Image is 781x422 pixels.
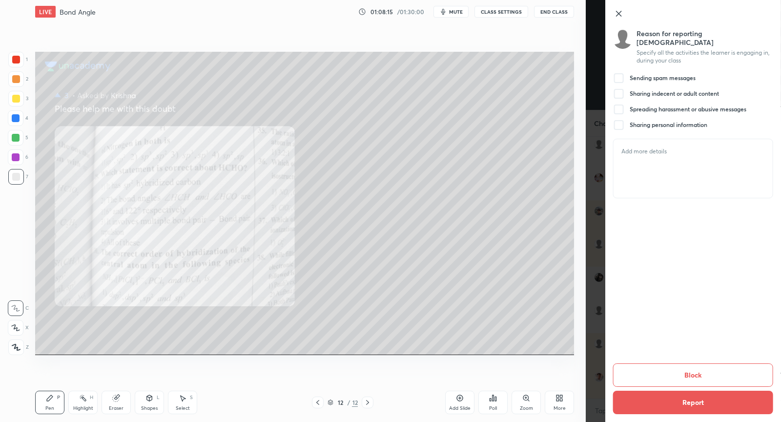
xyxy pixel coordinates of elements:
div: / [347,400,350,405]
button: Report [613,391,773,414]
h5: Sharing indecent or adult content [630,90,719,98]
div: More [554,406,566,411]
div: 3 [8,91,28,106]
div: Reason for reporting [DEMOGRAPHIC_DATA] [637,29,773,47]
div: LIVE [35,6,56,18]
img: default.png [613,29,633,49]
div: X [8,320,29,336]
div: Eraser [109,406,123,411]
div: S [190,395,193,400]
div: P [57,395,60,400]
div: 4 [8,110,28,126]
button: CLASS SETTINGS [474,6,528,18]
button: mute [433,6,469,18]
div: 12 [335,400,345,405]
div: Highlight [73,406,93,411]
div: Add Slide [449,406,471,411]
button: Block [613,363,773,387]
div: Shapes [141,406,158,411]
div: H [90,395,93,400]
div: Pen [45,406,54,411]
div: Zoom [520,406,533,411]
div: 6 [8,149,28,165]
div: Specify all the activities the learner is engaging in, during your class [637,49,773,64]
h5: Spreading harassment or abusive messages [630,105,746,113]
div: 5 [8,130,28,146]
h5: Sharing personal information [630,121,707,129]
span: mute [449,8,463,15]
div: 7 [8,169,28,185]
div: Select [176,406,190,411]
h5: Sending spam messages [630,74,696,82]
div: 2 [8,71,28,87]
div: L [157,395,160,400]
div: 1 [8,52,28,67]
div: Poll [489,406,497,411]
button: End Class [534,6,574,18]
div: Z [8,339,29,355]
div: 12 [352,398,358,407]
div: C [8,300,29,316]
h4: Bond Angle [60,7,96,17]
